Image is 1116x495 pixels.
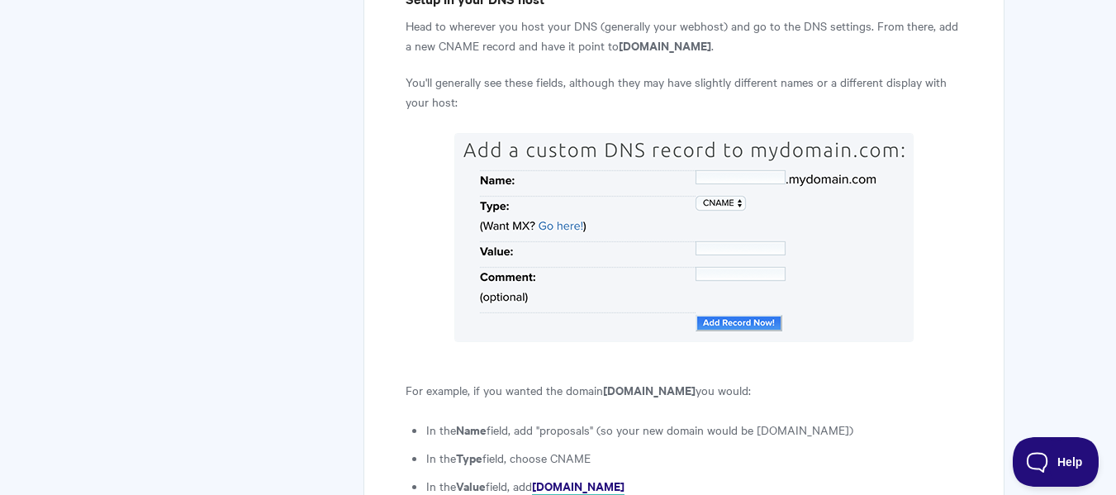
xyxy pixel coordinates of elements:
div: Dominio [87,98,126,108]
div: v 4.0.25 [46,26,81,40]
img: website_grey.svg [26,43,40,56]
li: In the field, choose CNAME [426,448,962,468]
img: A sample CNAME record form with no data entered [454,133,914,342]
strong: [DOMAIN_NAME] [532,477,624,494]
div: Palabras clave [194,98,263,108]
li: In the field, add "proposals" (so your new domain would be [DOMAIN_NAME]) [426,420,962,440]
p: Head to wherever you host your DNS (generally your webhost) and go to the DNS settings. From ther... [406,16,962,55]
p: You'll generally see these fields, although they may have slightly different names or a different... [406,72,962,112]
strong: [DOMAIN_NAME] [603,381,696,398]
iframe: Toggle Customer Support [1013,437,1099,487]
strong: [DOMAIN_NAME] [619,36,711,54]
img: logo_orange.svg [26,26,40,40]
img: tab_domain_overview_orange.svg [69,96,82,109]
p: For example, if you wanted the domain you would: [406,380,962,400]
img: tab_keywords_by_traffic_grey.svg [176,96,189,109]
div: Dominio: [DOMAIN_NAME] [43,43,185,56]
strong: Name [456,421,487,438]
strong: Value [456,477,486,494]
strong: Type [456,449,482,466]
